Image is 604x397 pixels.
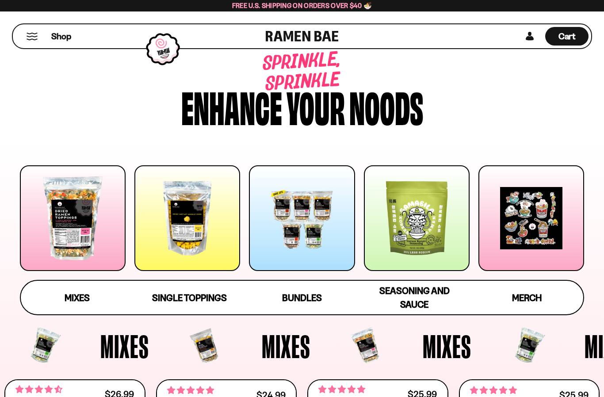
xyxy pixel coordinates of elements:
[423,330,471,363] span: Mixes
[358,281,470,314] a: Seasoning and Sauce
[512,292,542,303] span: Merch
[51,27,71,46] a: Shop
[232,1,372,10] span: Free U.S. Shipping on Orders over $40 🍜
[51,31,71,42] span: Shop
[470,385,517,396] span: 4.76 stars
[21,281,133,314] a: Mixes
[65,292,90,303] span: Mixes
[282,292,322,303] span: Bundles
[181,85,282,127] div: Enhance
[545,24,589,48] a: Cart
[558,31,576,42] span: Cart
[246,281,358,314] a: Bundles
[262,330,310,363] span: Mixes
[15,384,62,395] span: 4.68 stars
[167,385,214,396] span: 4.76 stars
[471,281,583,314] a: Merch
[100,330,149,363] span: Mixes
[318,384,365,395] span: 4.75 stars
[152,292,227,303] span: Single Toppings
[379,285,450,310] span: Seasoning and Sauce
[287,85,345,127] div: your
[26,33,38,40] button: Mobile Menu Trigger
[133,281,245,314] a: Single Toppings
[349,85,423,127] div: noods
